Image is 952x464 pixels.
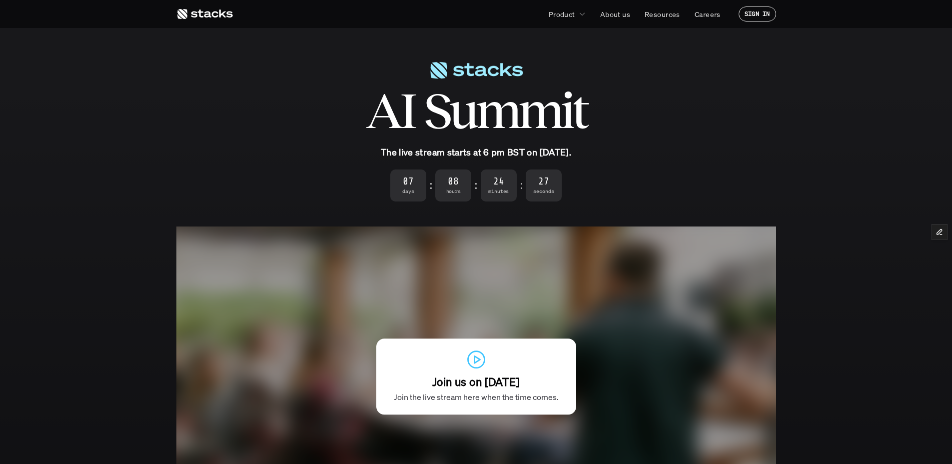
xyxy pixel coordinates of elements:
[390,188,426,194] span: Days
[366,88,587,133] h1: AI Summit
[600,9,630,19] p: About us
[639,5,686,23] a: Resources
[435,176,471,186] span: 08
[645,9,680,19] p: Resources
[695,9,721,19] p: Careers
[481,176,517,186] span: 24
[386,390,566,404] p: Join the live stream here when the time comes.
[481,188,517,194] span: Minutes
[519,179,524,191] strong: :
[526,188,562,194] span: Seconds
[739,6,776,21] a: SIGN IN
[689,5,727,23] a: Careers
[432,374,520,389] strong: Join us on [DATE]
[932,224,947,239] button: Edit Framer Content
[381,146,571,158] strong: The live stream starts at 6 pm BST on [DATE].
[526,176,562,186] span: 27
[745,10,770,17] p: SIGN IN
[428,179,433,191] strong: :
[473,179,478,191] strong: :
[390,176,426,186] span: 07
[594,5,636,23] a: About us
[549,9,575,19] p: Product
[435,188,471,194] span: Hours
